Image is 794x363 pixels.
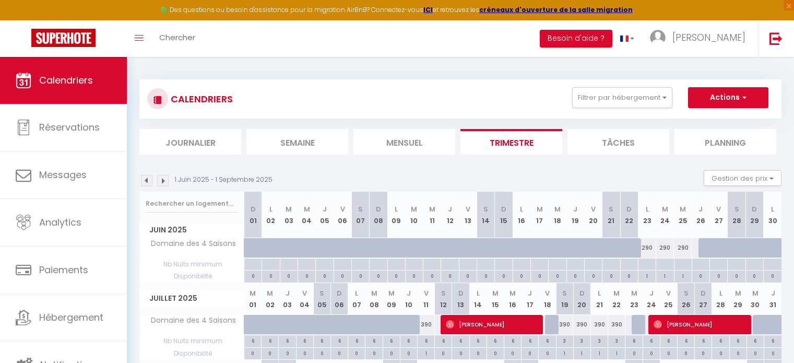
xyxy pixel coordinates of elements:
[323,204,327,214] abbr: J
[764,192,781,238] th: 30
[280,271,298,280] div: 0
[638,192,656,238] th: 23
[262,192,280,238] th: 02
[452,335,469,345] div: 6
[710,271,727,280] div: 0
[745,192,763,238] th: 29
[662,204,668,214] abbr: M
[411,204,417,214] abbr: M
[267,288,273,298] abbr: M
[314,335,330,345] div: 6
[141,315,239,326] span: Domaine des 4 Saisons
[371,288,377,298] abbr: M
[643,348,660,358] div: 0
[405,192,423,238] th: 10
[625,283,643,315] th: 23
[650,30,666,45] img: ...
[269,204,272,214] abbr: L
[638,271,656,280] div: 1
[146,194,238,213] input: Rechercher un logement...
[388,271,405,280] div: 0
[31,29,96,47] img: Super Booking
[509,288,516,298] abbr: M
[251,204,256,214] abbr: D
[549,271,566,280] div: 0
[698,204,703,214] abbr: J
[39,168,87,181] span: Messages
[730,335,746,345] div: 6
[262,335,278,345] div: 6
[365,283,383,315] th: 08
[504,335,521,345] div: 6
[441,271,458,280] div: 0
[584,192,602,238] th: 20
[574,348,590,358] div: 1
[400,335,417,345] div: 6
[348,335,365,345] div: 6
[365,348,382,358] div: 0
[660,348,677,358] div: 0
[545,288,550,298] abbr: V
[531,192,549,238] th: 17
[591,283,608,315] th: 21
[39,121,100,134] span: Réservations
[140,259,244,270] span: Nb Nuits minimum
[752,204,757,214] abbr: D
[139,129,241,155] li: Journalier
[400,283,417,315] th: 10
[678,283,695,315] th: 26
[441,288,446,298] abbr: S
[280,192,298,238] th: 03
[692,192,709,238] th: 26
[660,283,677,315] th: 25
[567,271,584,280] div: 0
[602,271,620,280] div: 0
[626,204,632,214] abbr: D
[383,283,400,315] th: 09
[729,283,746,315] th: 29
[556,315,573,334] div: 390
[331,348,348,358] div: 0
[608,315,625,334] div: 390
[684,288,689,298] abbr: S
[556,335,573,345] div: 3
[522,335,538,345] div: 6
[735,288,741,298] abbr: M
[579,288,585,298] abbr: D
[591,204,596,214] abbr: V
[554,204,561,214] abbr: M
[400,348,417,358] div: 0
[513,192,530,238] th: 16
[370,271,387,280] div: 0
[376,204,381,214] abbr: D
[316,271,333,280] div: 0
[712,283,729,315] th: 28
[656,192,674,238] th: 24
[423,5,433,14] strong: ICI
[151,20,203,57] a: Chercher
[244,271,262,280] div: 0
[643,335,660,345] div: 6
[279,283,296,315] th: 03
[388,288,395,298] abbr: M
[479,5,633,14] strong: créneaux d'ouverture de la salle migration
[712,335,729,345] div: 6
[666,288,671,298] abbr: V
[680,204,686,214] abbr: M
[175,175,272,185] p: 1 Juin 2025 - 1 Septembre 2025
[458,288,464,298] abbr: D
[625,348,642,358] div: 0
[674,192,692,238] th: 25
[286,288,290,298] abbr: J
[487,283,504,315] th: 15
[435,335,452,345] div: 6
[730,348,746,358] div: 0
[574,335,590,345] div: 3
[752,288,759,298] abbr: M
[695,335,712,345] div: 6
[631,288,637,298] abbr: M
[477,192,495,238] th: 14
[470,335,487,345] div: 6
[642,20,759,57] a: ... [PERSON_NAME]
[764,283,781,315] th: 31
